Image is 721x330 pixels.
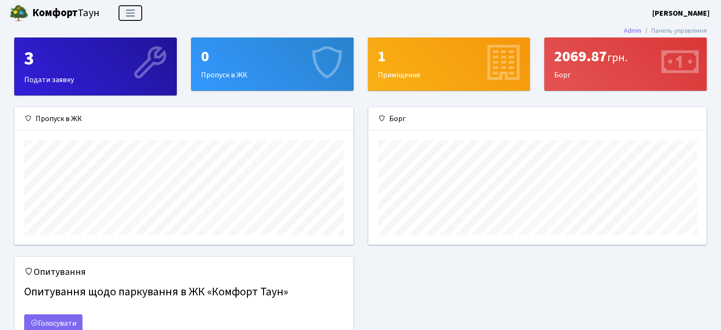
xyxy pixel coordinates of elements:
[14,38,177,95] a: 3Подати заявку
[119,5,142,21] button: Переключити навігацію
[32,5,100,21] span: Таун
[192,38,353,90] div: Пропуск в ЖК
[545,38,706,90] div: Борг
[24,47,167,70] div: 3
[641,26,707,36] li: Панель управління
[607,49,628,66] span: грн.
[368,107,707,131] div: Борг
[652,8,710,19] b: [PERSON_NAME]
[554,47,697,66] div: 2069.87
[191,38,354,91] a: 0Пропуск в ЖК
[24,266,344,278] h5: Опитування
[9,4,28,23] img: logo.png
[32,5,78,20] b: Комфорт
[15,107,353,131] div: Пропуск в ЖК
[624,26,641,36] a: Admin
[378,47,520,66] div: 1
[368,38,530,91] a: 1Приміщення
[610,21,721,41] nav: breadcrumb
[652,8,710,19] a: [PERSON_NAME]
[24,282,344,303] h4: Опитування щодо паркування в ЖК «Комфорт Таун»
[15,38,176,95] div: Подати заявку
[368,38,530,90] div: Приміщення
[201,47,344,66] div: 0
